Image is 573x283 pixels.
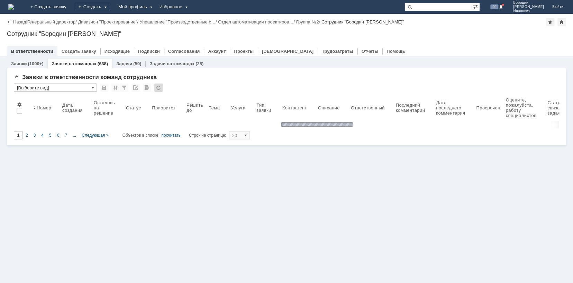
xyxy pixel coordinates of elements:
[490,4,498,9] span: 29
[140,19,216,25] a: Управление "Производственные с…
[100,84,108,92] div: Сохранить вид
[262,49,313,54] a: [DEMOGRAPHIC_DATA]
[28,61,43,66] div: (1000+)
[318,105,340,110] div: Описание
[60,95,91,121] th: Дата создания
[476,105,500,110] div: Просрочен
[57,133,60,138] span: 6
[351,105,385,110] div: Ответственный
[65,133,67,138] span: 7
[62,103,83,113] div: Дата создания
[111,84,120,92] div: Сортировка...
[11,61,27,66] a: Заявки
[154,84,163,92] div: Обновлять список
[143,84,151,92] div: Экспорт списка
[546,18,554,26] div: Добавить в избранное
[91,95,123,121] th: Осталось на решение
[122,133,160,138] span: Объектов в списке:
[27,19,78,25] div: /
[513,9,544,13] span: Иванович
[82,133,108,138] span: Следующая >
[98,61,108,66] div: (638)
[547,100,571,116] div: Статусы связанных задач
[433,95,473,121] th: Дата последнего комментария
[116,61,132,66] a: Задачи
[362,49,379,54] a: Отчеты
[506,97,536,118] div: Oцените, пожалуйста, работу специалистов
[104,49,130,54] a: Исходящие
[321,19,404,25] div: Сотрудник "Бородин [PERSON_NAME]"
[120,84,128,92] div: Фильтрация...
[52,61,97,66] a: Заявки на командах
[396,103,425,113] div: Последний комментарий
[386,49,405,54] a: Помощь
[187,103,203,113] div: Решить до
[168,49,200,54] a: Согласования
[513,5,544,9] span: [PERSON_NAME]
[62,49,96,54] a: Создать заявку
[218,19,293,25] a: Отдел автоматизации проектиров…
[73,133,76,138] span: ...
[34,133,36,138] span: 3
[122,131,226,139] i: Строк на странице:
[152,105,175,110] div: Приоритет
[133,61,141,66] div: (59)
[254,95,279,121] th: Тип заявки
[49,133,52,138] span: 5
[14,74,157,80] span: Заявки в ответственности команд сотрудника
[94,100,115,116] div: Осталось на решение
[27,19,75,25] a: Генеральный директор
[149,61,194,66] a: Задачи на командах
[37,105,51,110] div: Номер
[123,95,149,121] th: Статус
[149,95,184,121] th: Приоритет
[209,105,220,110] div: Тема
[13,19,26,25] a: Назад
[7,30,566,37] div: Сотрудник "Бородин [PERSON_NAME]"
[161,131,181,139] div: посчитать
[30,95,60,121] th: Номер
[140,19,218,25] div: /
[78,19,137,25] a: Дивизион "Проектирование"
[26,133,28,138] span: 2
[126,105,141,110] div: Статус
[282,105,307,110] div: Контрагент
[513,1,544,5] span: Бородин
[296,19,319,25] a: Группа №2
[256,103,271,113] div: Тип заявки
[17,102,22,107] span: Настройки
[503,95,545,121] th: Oцените, пожалуйста, работу специалистов
[348,95,393,121] th: Ответственный
[41,133,44,138] span: 4
[78,19,139,25] div: /
[234,49,253,54] a: Проекты
[322,49,353,54] a: Трудозатраты
[218,19,296,25] div: /
[206,95,228,121] th: Тема
[26,19,27,24] div: |
[131,84,140,92] div: Скопировать ссылку на список
[8,4,14,10] a: Перейти на домашнюю страницу
[8,4,14,10] img: logo
[231,105,245,110] div: Услуга
[208,49,226,54] a: Аккаунт
[473,3,480,10] span: Расширенный поиск
[296,19,321,25] div: /
[11,49,53,54] a: В ответственности
[138,49,160,54] a: Подписки
[195,61,203,66] div: (28)
[75,3,110,11] div: Создать
[557,18,566,26] div: Сделать домашней страницей
[279,121,355,128] img: wJIQAAOwAAAAAAAAAAAA==
[280,95,315,121] th: Контрагент
[436,100,465,116] div: Дата последнего комментария
[228,95,254,121] th: Услуга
